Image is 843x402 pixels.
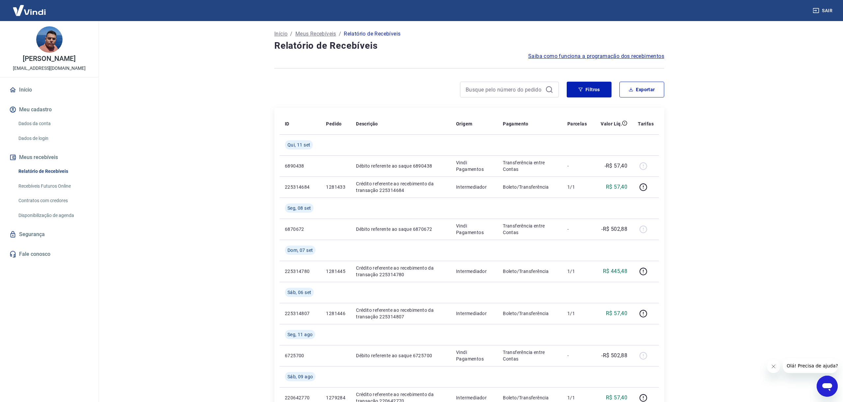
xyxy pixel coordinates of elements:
[285,310,315,317] p: 225314807
[16,179,91,193] a: Recebíveis Futuros Online
[601,225,627,233] p: -R$ 502,88
[503,394,557,401] p: Boleto/Transferência
[619,82,664,97] button: Exportar
[326,268,345,275] p: 1281445
[287,373,313,380] span: Sáb, 09 ago
[16,194,91,207] a: Contratos com credores
[16,117,91,130] a: Dados da conta
[567,268,587,275] p: 1/1
[13,65,86,72] p: [EMAIL_ADDRESS][DOMAIN_NAME]
[603,267,628,275] p: R$ 445,48
[605,162,628,170] p: -R$ 57,40
[16,209,91,222] a: Disponibilização de agenda
[638,121,654,127] p: Tarifas
[456,394,492,401] p: Intermediador
[287,247,313,254] span: Dom, 07 set
[567,352,587,359] p: -
[456,184,492,190] p: Intermediador
[817,376,838,397] iframe: Botão para abrir a janela de mensagens
[8,150,91,165] button: Meus recebíveis
[8,83,91,97] a: Início
[601,121,622,127] p: Valor Líq.
[285,394,315,401] p: 220642770
[326,121,341,127] p: Pedido
[356,121,378,127] p: Descrição
[356,307,446,320] p: Crédito referente ao recebimento da transação 225314807
[274,30,287,38] a: Início
[567,82,612,97] button: Filtros
[606,309,627,317] p: R$ 57,40
[356,265,446,278] p: Crédito referente ao recebimento da transação 225314780
[285,121,289,127] p: ID
[339,30,341,38] p: /
[456,223,492,236] p: Vindi Pagamentos
[356,163,446,169] p: Débito referente ao saque 6890438
[4,5,55,10] span: Olá! Precisa de ajuda?
[567,226,587,232] p: -
[23,55,75,62] p: [PERSON_NAME]
[601,352,627,360] p: -R$ 502,88
[16,132,91,145] a: Dados de login
[36,26,63,53] img: 4e2715ee-2a14-40c4-bef2-8d00a5fb5992.jpeg
[285,352,315,359] p: 6725700
[503,184,557,190] p: Boleto/Transferência
[811,5,835,17] button: Sair
[466,85,543,94] input: Busque pelo número do pedido
[567,184,587,190] p: 1/1
[287,331,313,338] span: Seg, 11 ago
[503,268,557,275] p: Boleto/Transferência
[456,121,472,127] p: Origem
[326,310,345,317] p: 1281446
[767,360,780,373] iframe: Fechar mensagem
[456,268,492,275] p: Intermediador
[528,52,664,60] a: Saiba como funciona a programação dos recebimentos
[503,121,529,127] p: Pagamento
[356,226,446,232] p: Débito referente ao saque 6870672
[285,184,315,190] p: 225314684
[8,0,51,20] img: Vindi
[783,359,838,373] iframe: Mensagem da empresa
[606,183,627,191] p: R$ 57,40
[285,163,315,169] p: 6890438
[356,180,446,194] p: Crédito referente ao recebimento da transação 225314684
[287,289,311,296] span: Sáb, 06 set
[606,394,627,402] p: R$ 57,40
[326,394,345,401] p: 1279284
[456,159,492,173] p: Vindi Pagamentos
[344,30,400,38] p: Relatório de Recebíveis
[356,352,446,359] p: Débito referente ao saque 6725700
[567,394,587,401] p: 1/1
[274,39,664,52] h4: Relatório de Recebíveis
[567,163,587,169] p: -
[8,227,91,242] a: Segurança
[456,310,492,317] p: Intermediador
[290,30,292,38] p: /
[295,30,336,38] a: Meus Recebíveis
[567,121,587,127] p: Parcelas
[503,159,557,173] p: Transferência entre Contas
[567,310,587,317] p: 1/1
[285,226,315,232] p: 6870672
[503,349,557,362] p: Transferência entre Contas
[8,247,91,261] a: Fale conosco
[285,268,315,275] p: 225314780
[287,205,311,211] span: Seg, 08 set
[503,223,557,236] p: Transferência entre Contas
[326,184,345,190] p: 1281433
[16,165,91,178] a: Relatório de Recebíveis
[456,349,492,362] p: Vindi Pagamentos
[503,310,557,317] p: Boleto/Transferência
[287,142,310,148] span: Qui, 11 set
[8,102,91,117] button: Meu cadastro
